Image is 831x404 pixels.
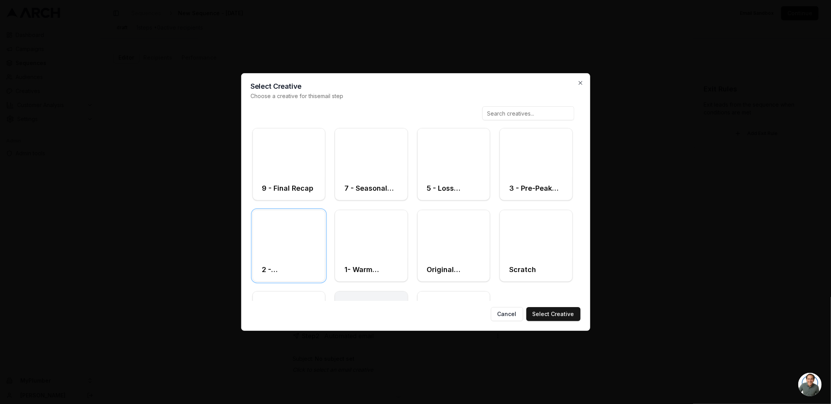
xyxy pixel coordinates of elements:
h2: Select Creative [251,83,580,90]
h3: 3 - Pre-Peak Urgency [509,183,563,194]
h3: 2 - Membership Invitation [262,264,316,275]
h3: 1- Warm Reintroduction [344,264,398,275]
h3: Original Template [427,264,481,275]
button: Select Creative [526,307,580,321]
h3: 9 - Final Recap [262,183,314,194]
button: Cancel [491,307,523,321]
h3: 7 - Seasonal Special [344,183,398,194]
p: Choose a creative for this email step [251,92,580,100]
input: Search creatives... [482,106,574,120]
h3: 5 - Loss Aversion [427,183,481,194]
h3: Scratch [509,264,536,275]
